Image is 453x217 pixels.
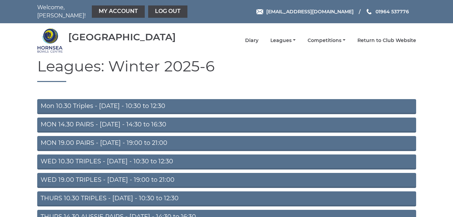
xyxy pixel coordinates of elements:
a: Email [EMAIL_ADDRESS][DOMAIN_NAME] [256,8,354,15]
a: THURS 10.30 TRIPLES - [DATE] - 10:30 to 12:30 [37,191,416,206]
h1: Leagues: Winter 2025-6 [37,58,416,82]
a: Leagues [270,37,296,44]
a: Log out [148,5,187,18]
img: Phone us [367,9,371,14]
nav: Welcome, [PERSON_NAME]! [37,3,189,20]
img: Email [256,9,263,14]
a: My Account [92,5,145,18]
a: MON 19.00 PAIRS - [DATE] - 19:00 to 21:00 [37,136,416,151]
a: Competitions [308,37,345,44]
a: Phone us 01964 537776 [366,8,409,15]
a: Return to Club Website [357,37,416,44]
div: [GEOGRAPHIC_DATA] [68,32,176,42]
a: WED 19.00 TRIPLES - [DATE] - 19:00 to 21:00 [37,173,416,188]
a: MON 14.30 PAIRS - [DATE] - 14:30 to 16:30 [37,118,416,133]
span: 01964 537776 [376,9,409,15]
img: Hornsea Bowls Centre [37,28,63,53]
a: Mon 10.30 Triples - [DATE] - 10:30 to 12:30 [37,99,416,114]
a: WED 10.30 TRIPLES - [DATE] - 10:30 to 12:30 [37,154,416,169]
a: Diary [245,37,258,44]
span: [EMAIL_ADDRESS][DOMAIN_NAME] [266,9,354,15]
